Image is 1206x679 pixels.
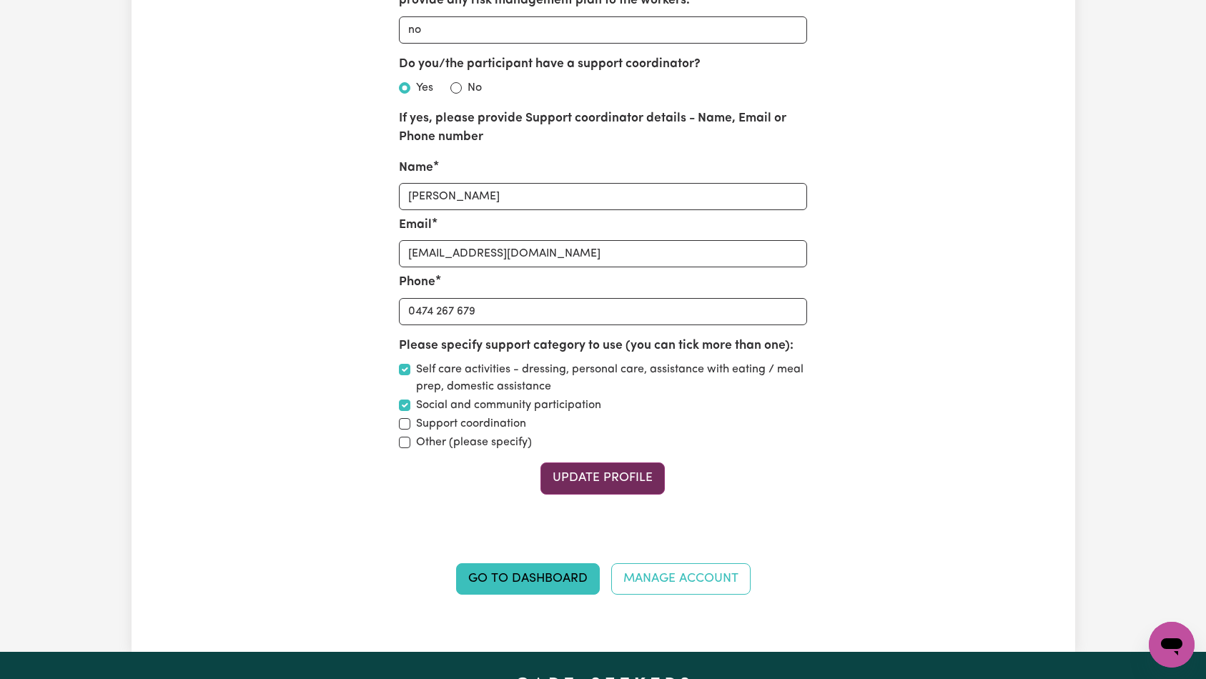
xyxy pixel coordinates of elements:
label: If yes, please provide Support coordinator details - Name, Email or Phone number [399,109,807,147]
button: Update Profile [540,462,665,494]
a: Go to Dashboard [456,563,600,595]
label: Email [399,216,432,234]
label: Please specify support category to use (you can tick more than one): [399,337,794,355]
iframe: Button to launch messaging window [1149,622,1195,668]
label: Do you/the participant have a support coordinator? [399,55,701,74]
label: Self care activities - dressing, personal care, assistance with eating / meal prep, domestic assi... [416,361,807,395]
input: e.g. Amber Smith [399,183,807,210]
label: Yes [416,79,433,96]
label: Name [399,159,433,177]
a: Manage Account [611,563,751,595]
label: Other (please specify) [416,434,532,451]
label: Phone [399,273,435,292]
label: Support coordination [416,415,526,432]
label: No [468,79,482,96]
label: Social and community participation [416,397,601,414]
input: e.g. amber.smith@gmail.com [399,240,807,267]
input: e.g. 0410 821 981 [399,298,807,325]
